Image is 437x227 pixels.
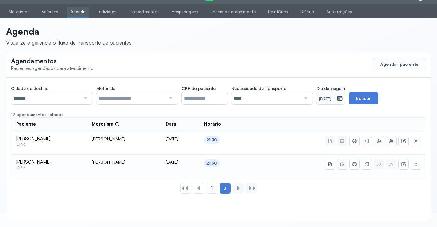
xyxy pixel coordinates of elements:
span: [PERSON_NAME] [16,159,82,165]
span: Paciente [16,121,36,127]
a: Procedimentos [126,7,163,17]
div: [DATE] [166,136,194,142]
span: Necessidade de transporte [231,86,286,91]
span: CPF do paciente [182,86,216,91]
div: 17 agendamentos listados [11,112,426,117]
span: [PERSON_NAME] [16,136,82,142]
a: Autorizações [323,7,356,17]
span: Data [166,121,176,127]
span: Cidade de destino [11,86,48,91]
div: Motorista [92,121,120,127]
a: Diárias [297,7,318,17]
div: [PERSON_NAME] [92,159,156,165]
button: Buscar [349,92,378,104]
a: Veículos [38,7,62,17]
div: 21:30 [206,137,217,143]
div: [DATE] [166,159,194,165]
div: [PERSON_NAME] [92,136,156,142]
span: Dia da viagem [316,86,345,91]
span: CPF: [16,142,82,147]
button: Agendar paciente [373,58,426,70]
p: Agenda [6,26,132,37]
a: Relatórios [264,7,292,17]
small: [DATE] [319,96,334,102]
a: Locais de atendimento [207,7,259,17]
span: CPF: [16,165,82,170]
a: Indivíduos [94,7,121,17]
a: Motoristas [5,7,33,17]
div: Visualize e gerencie o fluxo de transporte de pacientes [6,39,132,46]
span: Pacientes agendados para atendimento [11,65,94,71]
span: 1 [211,186,213,191]
a: Agenda [67,7,90,17]
span: Motorista [96,86,116,91]
span: Agendamentos [11,57,57,65]
span: Horário [204,121,221,127]
a: Hospedagens [168,7,202,17]
div: 21:30 [206,161,217,166]
span: 2 [224,186,226,191]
